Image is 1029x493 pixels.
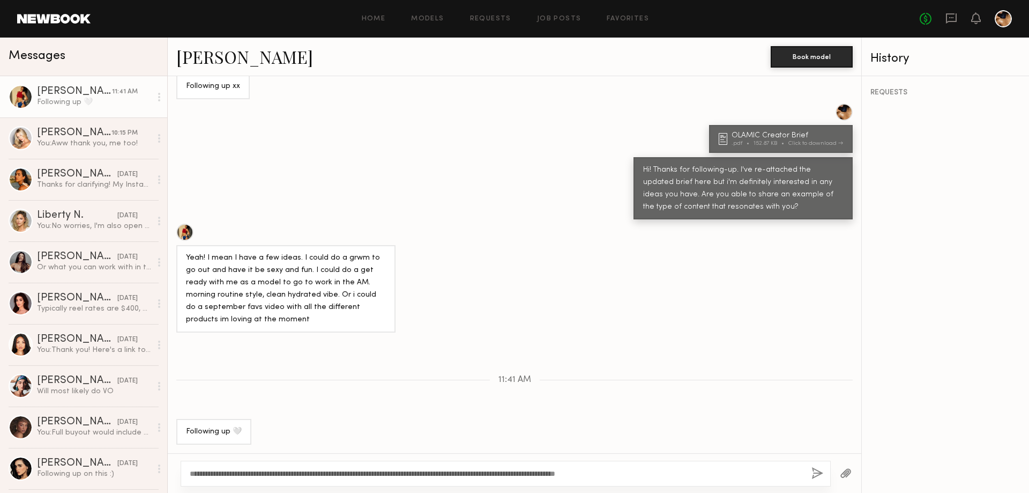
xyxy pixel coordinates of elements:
a: Home [362,16,386,23]
div: Hi! Thanks for following-up. I've re-attached the updated brief here but i'm definitely intereste... [643,164,843,214]
div: Following up xx [186,80,240,93]
div: [DATE] [117,376,138,386]
a: Book model [771,51,853,61]
div: [DATE] [117,335,138,345]
div: Or what you can work with in the budget [37,262,151,273]
div: [PERSON_NAME] [37,334,117,345]
div: [DATE] [117,252,138,262]
span: 11:41 AM [498,376,531,385]
div: You: Full buyout would include paid ads, although i'm not really running ads right now. I just la... [37,428,151,438]
a: Job Posts [537,16,581,23]
div: Thanks for clarifying! My Instagram is @elisemears [37,180,151,190]
span: Messages [9,50,65,62]
div: [DATE] [117,417,138,428]
div: [DATE] [117,211,138,221]
div: You: Aww thank you, me too! [37,138,151,149]
div: [PERSON_NAME] [37,169,117,180]
div: [PERSON_NAME] [37,252,117,262]
div: [PERSON_NAME] [37,293,117,304]
div: [PERSON_NAME] [37,458,117,469]
div: Following up 🤍 [37,97,151,107]
div: Liberty N. [37,210,117,221]
div: [DATE] [117,459,138,469]
div: 10:15 PM [111,128,138,138]
div: 11:41 AM [112,87,138,97]
div: You: No worries, I'm also open to your creative direction as well if you're interested in somethi... [37,221,151,231]
div: Following up on this :) [37,469,151,479]
div: Will most likely do VO [37,386,151,396]
div: REQUESTS [870,89,1020,97]
a: [PERSON_NAME] [176,45,313,68]
div: Click to download [788,141,843,146]
div: Following up 🤍 [186,426,242,438]
div: OLAMIC Creator Brief [732,132,846,139]
div: [PERSON_NAME] [37,128,111,138]
div: Typically reel rates are $400, unless you want me to post it on my socials- then it’s a bit more ... [37,304,151,314]
div: [DATE] [117,293,138,304]
button: Book model [771,46,853,68]
a: Models [411,16,444,23]
div: [DATE] [117,170,138,180]
div: 152.87 KB [754,141,788,146]
a: Requests [470,16,511,23]
a: Favorites [607,16,649,23]
div: History [870,53,1020,65]
div: [PERSON_NAME] [37,86,112,97]
div: [PERSON_NAME] [37,376,117,386]
div: You: Thank you! Here's a link to the updated brief. Please review and lmk what you would charge f... [37,345,151,355]
a: OLAMIC Creator Brief.pdf152.87 KBClick to download [719,132,846,146]
div: [PERSON_NAME] [37,417,117,428]
div: .pdf [732,141,754,146]
div: Yeah! I mean I have a few ideas. I could do a grwm to go out and have it be sexy and fun. I could... [186,252,386,326]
